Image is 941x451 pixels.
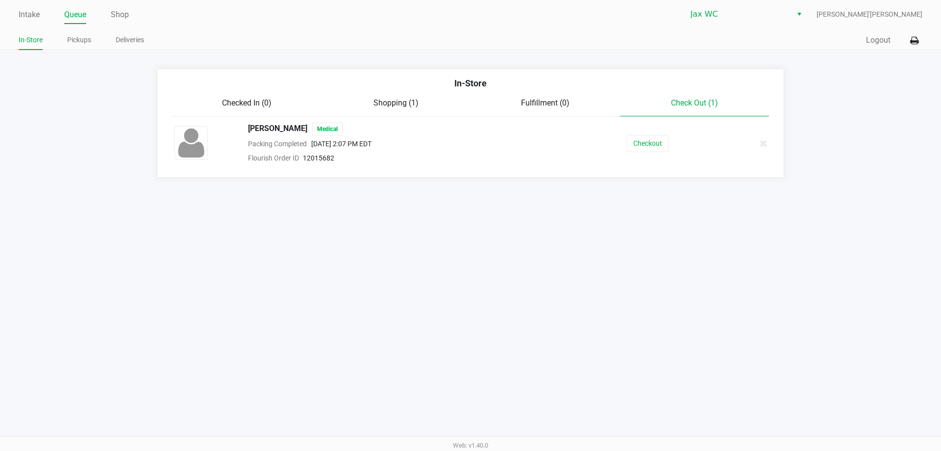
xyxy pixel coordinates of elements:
a: Queue [64,8,86,22]
span: Flourish Order ID [248,154,299,162]
a: In-Store [19,34,43,46]
a: Deliveries [116,34,144,46]
a: Shop [111,8,129,22]
span: Checked In (0) [222,98,272,107]
span: Medical [312,123,343,135]
button: Select [792,5,806,23]
span: 12015682 [303,154,334,162]
span: Fulfillment (0) [521,98,570,107]
span: Jax WC [691,8,786,20]
span: [PERSON_NAME]'[PERSON_NAME] [817,9,922,20]
a: Intake [19,8,40,22]
span: Shopping (1) [373,98,419,107]
button: Logout [866,34,891,46]
button: Checkout [627,135,669,152]
span: Web: v1.40.0 [453,442,488,449]
span: In-Store [454,78,487,88]
span: Packing Completed [248,140,307,148]
span: [PERSON_NAME] [248,123,307,135]
span: Check Out (1) [671,98,718,107]
a: Pickups [67,34,91,46]
span: [DATE] 2:07 PM EDT [307,140,371,148]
